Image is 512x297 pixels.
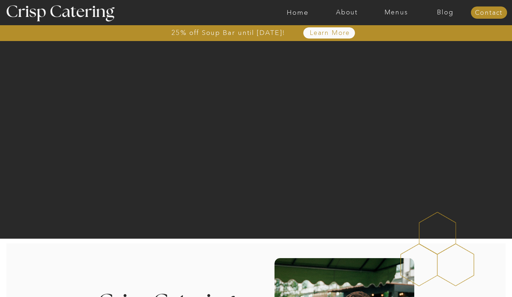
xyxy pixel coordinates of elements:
a: Contact [471,9,507,17]
a: Blog [421,9,470,16]
a: 25% off Soup Bar until [DATE]! [146,29,311,36]
a: About [322,9,372,16]
a: Home [273,9,322,16]
a: Menus [372,9,421,16]
a: Learn More [293,30,367,37]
